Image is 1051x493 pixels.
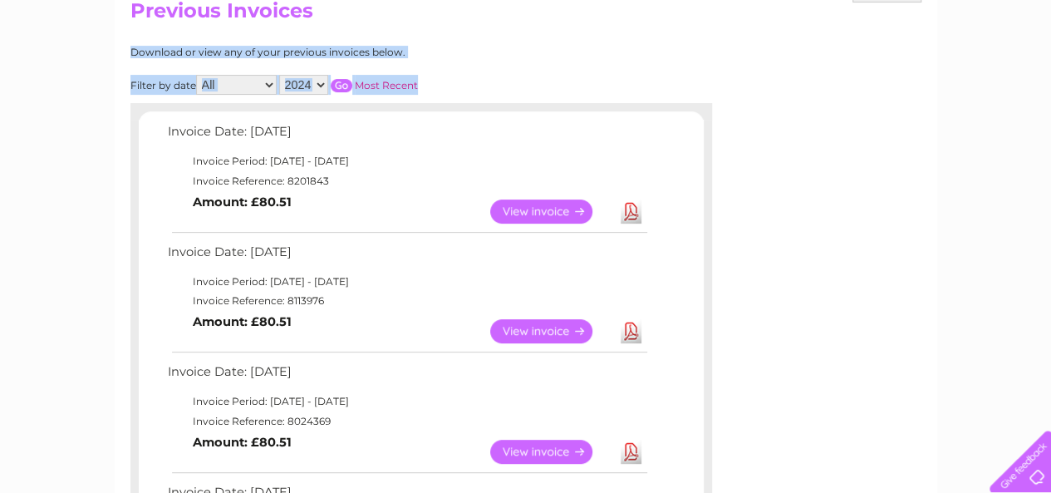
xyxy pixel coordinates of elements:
[130,75,567,95] div: Filter by date
[906,71,931,83] a: Blog
[164,272,650,292] td: Invoice Period: [DATE] - [DATE]
[490,200,612,224] a: View
[193,435,292,450] b: Amount: £80.51
[490,319,612,343] a: View
[134,9,919,81] div: Clear Business is a trading name of Verastar Limited (registered in [GEOGRAPHIC_DATA] No. 3667643...
[164,392,650,412] td: Invoice Period: [DATE] - [DATE]
[164,361,650,392] td: Invoice Date: [DATE]
[490,440,612,464] a: View
[621,440,641,464] a: Download
[996,71,1035,83] a: Log out
[130,47,567,58] div: Download or view any of your previous invoices below.
[164,291,650,311] td: Invoice Reference: 8113976
[37,43,121,94] img: logo.png
[940,71,981,83] a: Contact
[164,151,650,171] td: Invoice Period: [DATE] - [DATE]
[193,195,292,210] b: Amount: £80.51
[164,412,650,431] td: Invoice Reference: 8024369
[164,121,650,151] td: Invoice Date: [DATE]
[800,71,837,83] a: Energy
[621,200,641,224] a: Download
[164,171,650,191] td: Invoice Reference: 8201843
[193,314,292,329] b: Amount: £80.51
[621,319,641,343] a: Download
[759,71,790,83] a: Water
[738,8,852,29] a: 0333 014 3131
[164,241,650,272] td: Invoice Date: [DATE]
[847,71,896,83] a: Telecoms
[355,79,418,91] a: Most Recent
